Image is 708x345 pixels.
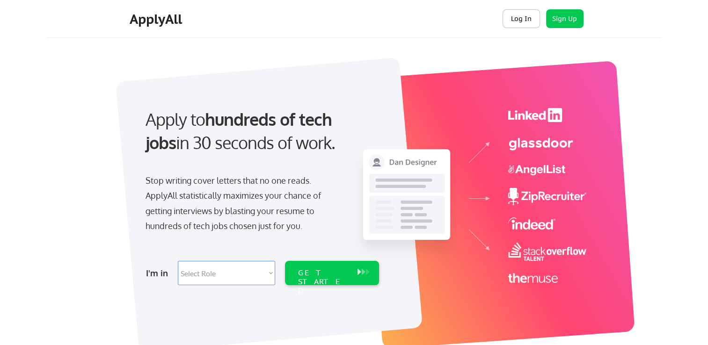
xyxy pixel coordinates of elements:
div: I'm in [146,266,172,280]
strong: hundreds of tech jobs [146,108,336,153]
button: Log In [503,9,540,28]
div: ApplyAll [130,11,185,27]
div: Stop writing cover letters that no one reads. ApplyAll statistically maximizes your chance of get... [146,173,338,234]
div: Apply to in 30 seconds of work. [146,108,375,155]
div: GET STARTED [298,268,348,295]
button: Sign Up [546,9,584,28]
